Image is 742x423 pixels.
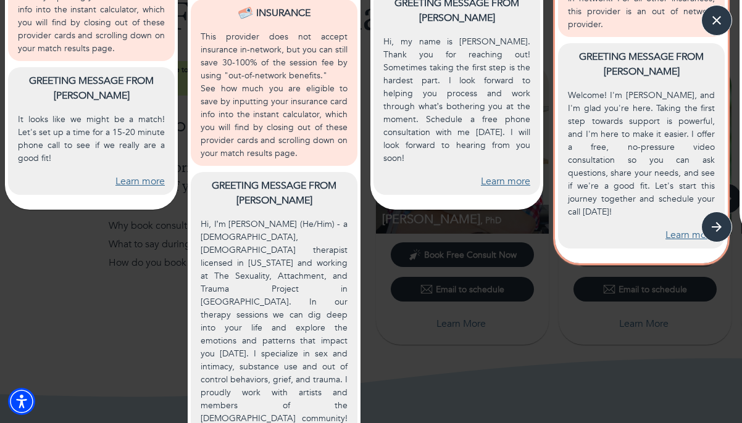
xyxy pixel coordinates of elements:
[201,30,348,82] p: This provider does not accept insurance in-network, but you can still save 30-100% of the session...
[568,49,715,79] p: Greeting message from [PERSON_NAME]
[8,388,35,415] div: Accessibility Menu
[18,73,165,103] p: Greeting message from [PERSON_NAME]
[568,89,715,218] p: Welcome! I'm [PERSON_NAME], and I'm glad you're here. Taking the first step towards support is po...
[201,178,348,208] p: Greeting message from [PERSON_NAME]
[201,82,348,160] p: See how much you are eligible to save by inputting your insurance card info into the instant calc...
[481,175,530,189] a: Learn more
[18,113,165,165] p: It looks like we might be a match! Let's set up a time for a 15-20 minute phone call to see if we...
[383,35,530,165] p: Hi, my name is [PERSON_NAME]. Thank you for reaching out! Sometimes taking the first step is the ...
[256,6,311,20] p: Insurance
[665,228,715,242] a: Learn more
[115,175,165,189] a: Learn more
